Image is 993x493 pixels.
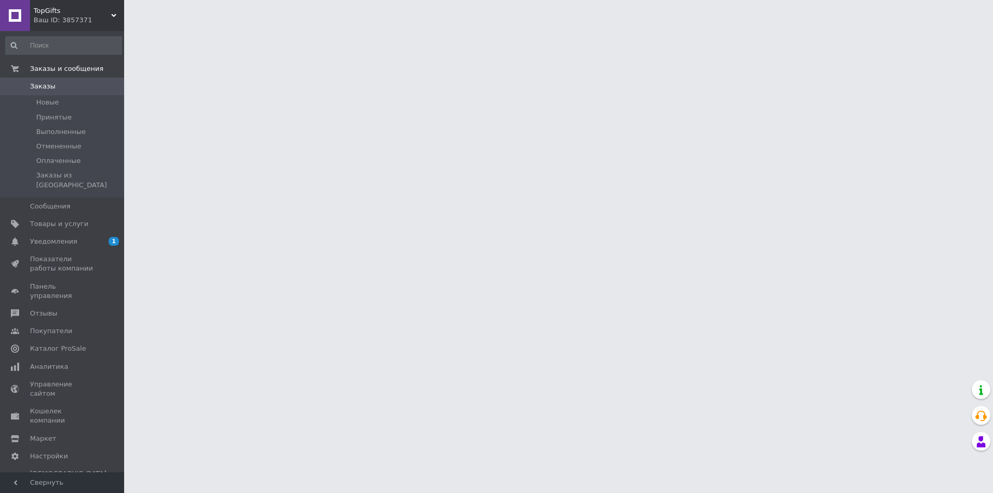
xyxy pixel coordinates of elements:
span: Выполненные [36,127,86,137]
div: Ваш ID: 3857371 [34,16,124,25]
span: Кошелек компании [30,407,96,425]
span: Заказы из [GEOGRAPHIC_DATA] [36,171,121,189]
span: Новые [36,98,59,107]
span: Товары и услуги [30,219,88,229]
span: TopGifts [34,6,111,16]
input: Поиск [5,36,122,55]
span: Управление сайтом [30,380,96,398]
span: Принятые [36,113,72,122]
span: 1 [109,237,119,246]
span: Оплаченные [36,156,81,166]
span: Заказы и сообщения [30,64,103,73]
span: Аналитика [30,362,68,371]
span: Покупатели [30,326,72,336]
span: Маркет [30,434,56,443]
span: Панель управления [30,282,96,301]
span: Заказы [30,82,55,91]
span: Каталог ProSale [30,344,86,353]
span: Отмененные [36,142,81,151]
span: Уведомления [30,237,77,246]
span: Показатели работы компании [30,255,96,273]
span: Настройки [30,452,68,461]
span: Сообщения [30,202,70,211]
span: Отзывы [30,309,57,318]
